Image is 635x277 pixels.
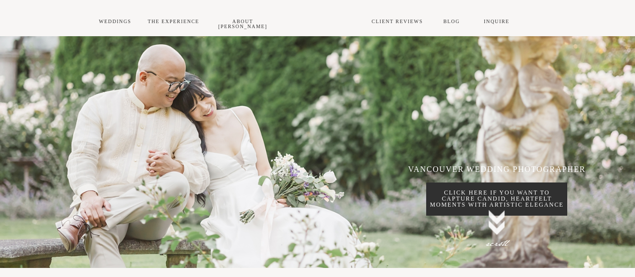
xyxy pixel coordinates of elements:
[148,19,199,24] a: THE EXPERIENCE
[486,236,508,252] span: scroll
[99,19,132,24] a: WEDDINGS
[408,165,586,173] span: VANCOUVER WEDDING PHOTOGRAPHER
[371,19,423,24] a: CLIENT REVIEWS
[426,190,567,208] p: click here if you want to capture candid, heartfelt moments with artistic elegance
[426,182,567,216] a: click here if you want to capture candid, heartfelt moments with artistic elegance
[218,19,268,29] a: About [PERSON_NAME]
[484,19,510,24] a: INQUIRE
[443,19,460,24] a: Blog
